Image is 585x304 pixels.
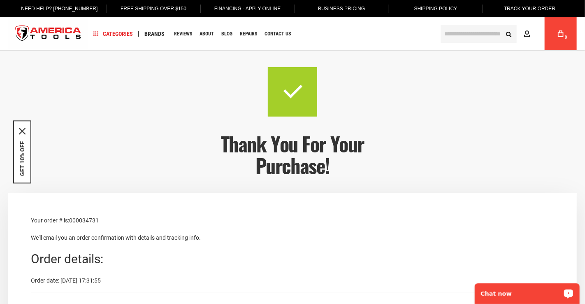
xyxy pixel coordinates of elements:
iframe: LiveChat chat widget [469,278,585,304]
span: Brands [144,31,165,37]
span: 0 [565,35,567,40]
a: Brands [141,28,168,40]
p: Your order # is: [31,216,554,225]
a: Categories [90,28,137,40]
div: Order details: [31,250,554,268]
a: About [196,28,218,40]
span: Categories [93,31,133,37]
span: Contact Us [265,31,291,36]
p: We'll email you an order confirmation with details and tracking info. [31,233,554,242]
span: About [200,31,214,36]
span: 000034731 [69,217,99,224]
span: Blog [221,31,232,36]
span: Repairs [240,31,257,36]
span: Shipping Policy [414,6,457,12]
button: GET 10% OFF [19,141,26,176]
button: Search [501,26,517,42]
a: Blog [218,28,236,40]
button: Close [19,128,26,135]
a: Reviews [170,28,196,40]
span: Reviews [174,31,192,36]
img: America Tools [8,19,88,49]
a: 0 [553,17,569,50]
a: Contact Us [261,28,295,40]
span: Thank you for your purchase! [221,129,364,180]
a: store logo [8,19,88,49]
svg: close icon [19,128,26,135]
a: Repairs [236,28,261,40]
div: Order date: [DATE] 17:31:55 [31,276,554,285]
